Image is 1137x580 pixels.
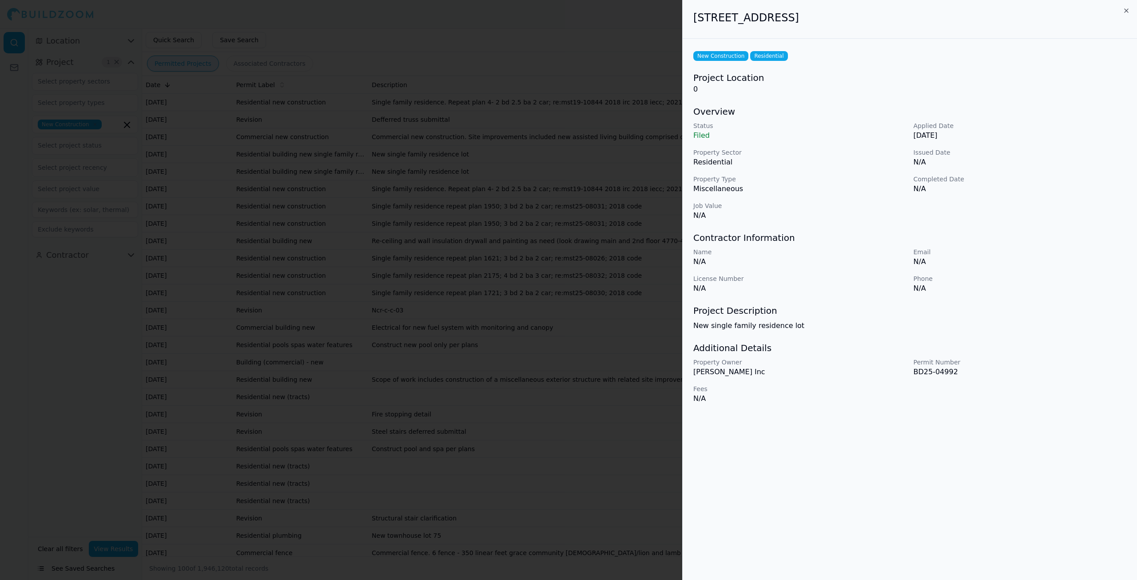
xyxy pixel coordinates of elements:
p: N/A [914,157,1127,168]
p: New single family residence lot [693,320,1126,331]
p: Filed [693,130,906,141]
p: N/A [914,256,1127,267]
p: Fees [693,384,906,393]
p: [PERSON_NAME] Inc [693,367,906,377]
p: N/A [693,256,906,267]
p: Phone [914,274,1127,283]
h2: [STREET_ADDRESS] [693,11,1126,25]
p: N/A [693,210,906,221]
p: N/A [693,283,906,294]
h3: Overview [693,105,1126,118]
p: Permit Number [914,358,1127,367]
p: N/A [914,184,1127,194]
p: Property Type [693,175,906,184]
h3: Additional Details [693,342,1126,354]
p: BD25-04992 [914,367,1127,377]
p: N/A [693,393,906,404]
p: Completed Date [914,175,1127,184]
p: Name [693,248,906,256]
h3: Contractor Information [693,232,1126,244]
h3: Project Location [693,72,1126,84]
div: 0 [693,72,1126,95]
p: Issued Date [914,148,1127,157]
p: N/A [914,283,1127,294]
p: Status [693,121,906,130]
p: [DATE] [914,130,1127,141]
h3: Project Description [693,304,1126,317]
p: Miscellaneous [693,184,906,194]
p: Email [914,248,1127,256]
p: Property Sector [693,148,906,157]
p: Job Value [693,201,906,210]
p: Residential [693,157,906,168]
p: License Number [693,274,906,283]
span: Residential [750,51,787,61]
p: Applied Date [914,121,1127,130]
p: Property Owner [693,358,906,367]
span: New Construction [693,51,748,61]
